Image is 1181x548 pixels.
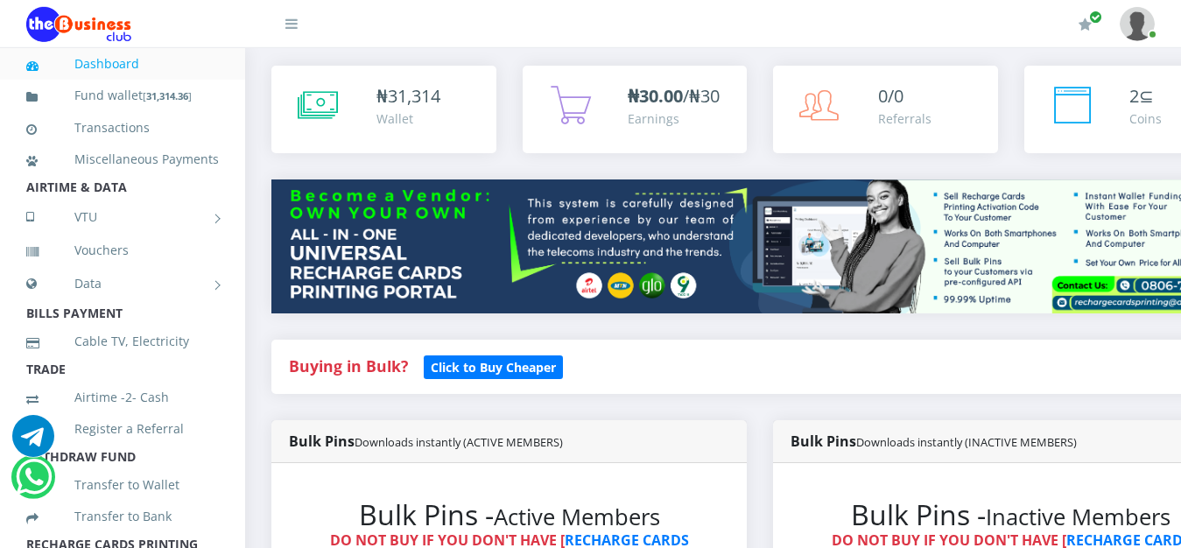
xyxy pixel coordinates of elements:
[628,84,683,108] b: ₦30.00
[1089,11,1102,24] span: Renew/Upgrade Subscription
[26,496,219,537] a: Transfer to Bank
[355,434,563,450] small: Downloads instantly (ACTIVE MEMBERS)
[26,465,219,505] a: Transfer to Wallet
[26,139,219,179] a: Miscellaneous Payments
[494,502,660,532] small: Active Members
[376,83,440,109] div: ₦
[26,75,219,116] a: Fund wallet[31,314.36]
[289,432,563,451] strong: Bulk Pins
[424,355,563,376] a: Click to Buy Cheaper
[773,66,998,153] a: 0/0 Referrals
[289,355,408,376] strong: Buying in Bulk?
[1079,18,1092,32] i: Renew/Upgrade Subscription
[26,44,219,84] a: Dashboard
[1120,7,1155,41] img: User
[523,66,748,153] a: ₦30.00/₦30 Earnings
[878,84,903,108] span: 0/0
[986,502,1170,532] small: Inactive Members
[1129,109,1162,128] div: Coins
[146,89,188,102] b: 31,314.36
[26,321,219,362] a: Cable TV, Electricity
[878,109,931,128] div: Referrals
[16,469,52,498] a: Chat for support
[791,432,1077,451] strong: Bulk Pins
[26,409,219,449] a: Register a Referral
[856,434,1077,450] small: Downloads instantly (INACTIVE MEMBERS)
[26,7,131,42] img: Logo
[143,89,192,102] small: [ ]
[1129,84,1139,108] span: 2
[26,262,219,306] a: Data
[1129,83,1162,109] div: ⊆
[376,109,440,128] div: Wallet
[12,428,54,457] a: Chat for support
[26,377,219,418] a: Airtime -2- Cash
[26,108,219,148] a: Transactions
[26,230,219,270] a: Vouchers
[388,84,440,108] span: 31,314
[26,195,219,239] a: VTU
[628,84,720,108] span: /₦30
[271,66,496,153] a: ₦31,314 Wallet
[431,359,556,376] b: Click to Buy Cheaper
[306,498,712,531] h2: Bulk Pins -
[628,109,720,128] div: Earnings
